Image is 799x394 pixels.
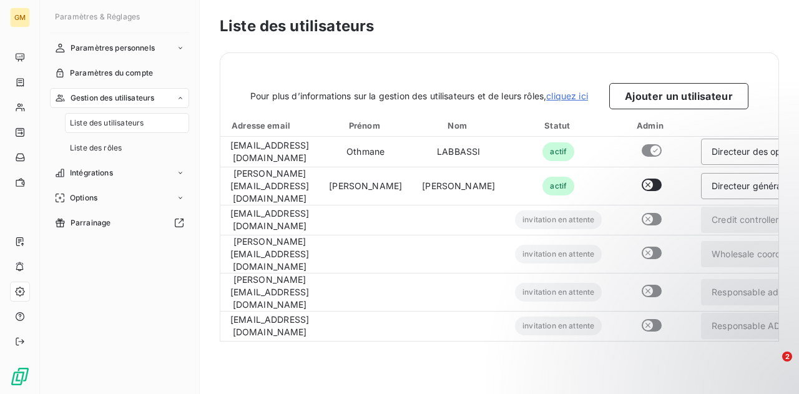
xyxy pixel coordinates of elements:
td: LABBASSI [412,137,505,167]
span: invitation en attente [515,317,602,335]
span: Options [70,192,97,204]
div: Nom [414,119,502,132]
span: Liste des rôles [70,142,122,154]
td: [PERSON_NAME][EMAIL_ADDRESS][DOMAIN_NAME] [220,167,319,205]
div: Credit controller [712,214,779,226]
span: actif [542,142,574,161]
span: Paramètres & Réglages [55,12,140,21]
th: Toggle SortBy [412,114,505,137]
iframe: Intercom live chat [757,352,787,382]
span: Gestion des utilisateurs [71,92,155,104]
td: Othmane [319,137,412,167]
div: Prénom [321,119,409,132]
span: Parrainage [71,217,111,229]
th: Toggle SortBy [220,114,319,137]
div: Admin [614,119,689,132]
td: [PERSON_NAME] [319,167,412,205]
span: invitation en attente [515,210,602,229]
span: invitation en attente [515,245,602,263]
span: actif [542,177,574,195]
td: [EMAIL_ADDRESS][DOMAIN_NAME] [220,137,319,167]
span: Liste des utilisateurs [70,117,144,129]
div: Directeur général [712,180,784,192]
div: Statut [507,119,609,132]
td: [PERSON_NAME] [412,167,505,205]
td: [EMAIL_ADDRESS][DOMAIN_NAME] [220,205,319,235]
a: cliquez ici [546,91,588,101]
span: Pour plus d’informations sur la gestion des utilisateurs et de leurs rôles, [250,90,588,102]
td: [PERSON_NAME][EMAIL_ADDRESS][DOMAIN_NAME] [220,235,319,273]
th: Toggle SortBy [505,114,612,137]
td: [EMAIL_ADDRESS][DOMAIN_NAME] [220,311,319,341]
a: Liste des utilisateurs [65,113,189,133]
span: 2 [782,352,792,362]
div: GM [10,7,30,27]
span: Intégrations [70,167,113,179]
th: Toggle SortBy [319,114,412,137]
img: Logo LeanPay [10,367,30,387]
td: [PERSON_NAME][EMAIL_ADDRESS][DOMAIN_NAME] [220,273,319,311]
a: Parrainage [50,213,189,233]
span: invitation en attente [515,283,602,302]
a: Paramètres du compte [50,63,189,83]
h3: Liste des utilisateurs [220,15,779,37]
iframe: Intercom notifications message [549,273,799,360]
div: Adresse email [223,119,316,132]
a: Liste des rôles [65,138,189,158]
span: Paramètres du compte [70,67,153,79]
span: Paramètres personnels [71,42,155,54]
button: Ajouter un utilisateur [609,83,748,109]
